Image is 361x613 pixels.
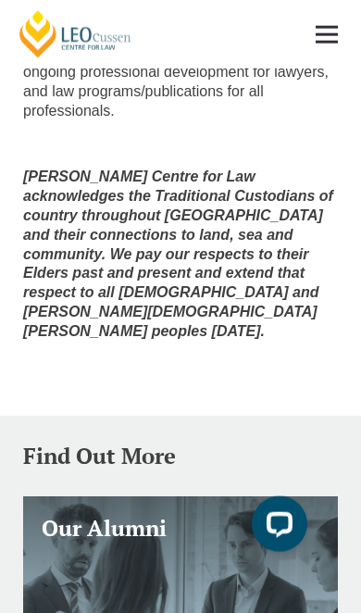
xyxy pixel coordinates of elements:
[23,444,338,468] h2: Find Out More
[17,9,134,59] a: [PERSON_NAME] Centre for Law
[42,515,319,542] h3: Our Alumni
[23,169,333,338] strong: [PERSON_NAME] Centre for Law acknowledges the Traditional Custodians of country throughout [GEOGR...
[237,489,315,567] iframe: LiveChat chat widget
